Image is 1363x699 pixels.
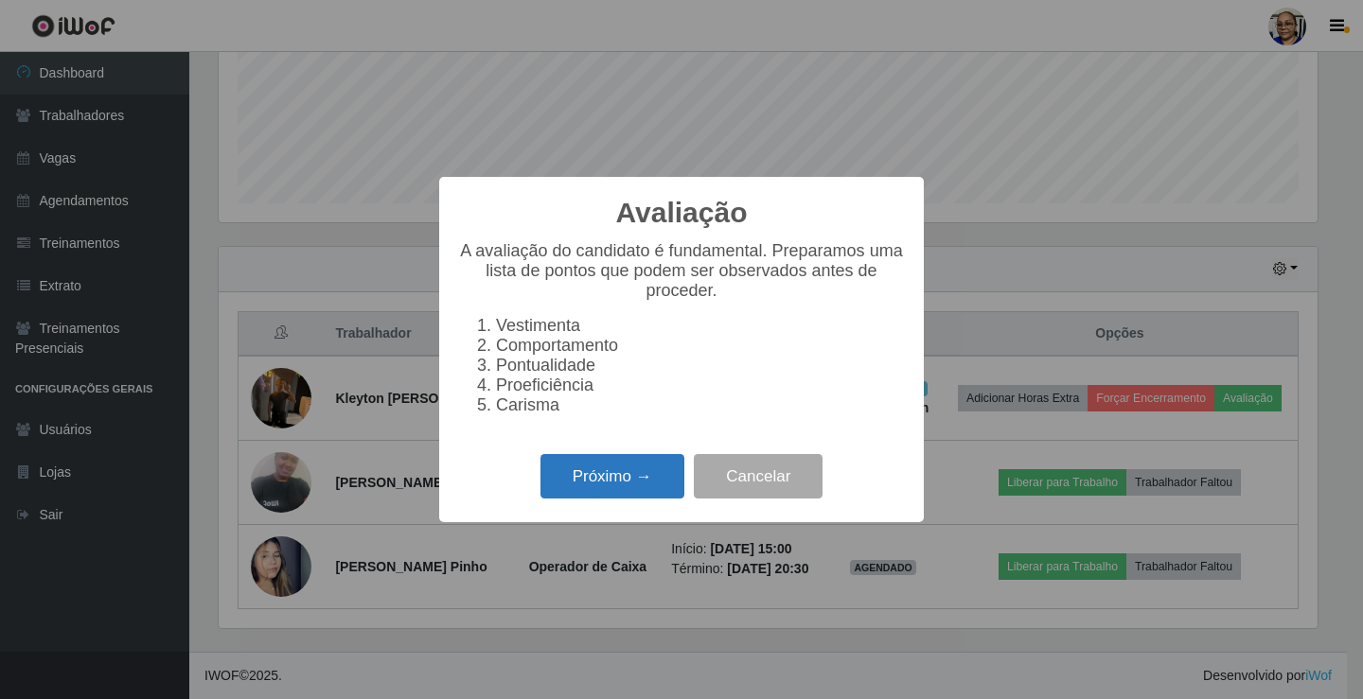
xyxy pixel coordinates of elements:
li: Carisma [496,395,905,415]
li: Vestimenta [496,316,905,336]
button: Próximo → [540,454,684,498]
li: Proeficiência [496,376,905,395]
li: Comportamento [496,336,905,356]
li: Pontualidade [496,356,905,376]
button: Cancelar [694,454,823,498]
h2: Avaliação [616,196,748,230]
p: A avaliação do candidato é fundamental. Preparamos uma lista de pontos que podem ser observados a... [458,241,905,301]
